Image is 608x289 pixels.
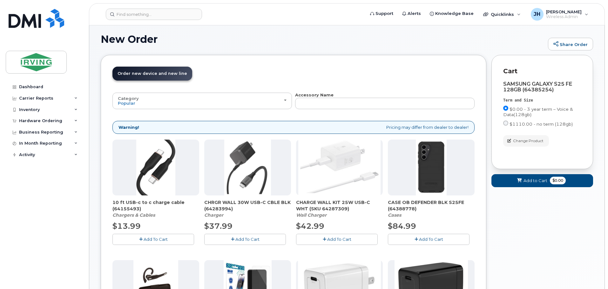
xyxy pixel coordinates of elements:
[503,81,581,93] div: SAMSUNG GALAXY S25 FE 128GB (64385254)
[112,121,475,134] div: Pricing may differ from dealer to dealer!
[388,199,475,212] span: CASE OB DEFENDER BLK S25FE (64388778)
[106,9,202,20] input: Find something...
[375,10,393,17] span: Support
[112,199,199,212] span: 10 ft USB-c to c charge cable (64155493)
[548,38,593,50] a: Share Order
[510,122,573,127] span: $1110.00 - no term (128gb)
[295,92,334,97] strong: Accessory Name
[526,8,593,21] div: Julie Hebert
[296,212,327,218] em: Wall Charger
[298,140,381,195] img: CHARGE_WALL_KIT_25W_USB-C_WHT.png
[224,140,271,195] img: chrgr_wall_30w_-_blk.png
[503,107,573,117] span: $0.00 - 3 year term – Voice & Data(128gb)
[118,124,139,130] strong: Warning!
[416,140,447,195] img: image-20250924-184623.png
[204,221,233,231] span: $37.99
[388,234,470,245] button: Add To Cart
[118,101,135,106] span: Popular
[204,199,291,218] div: CHRGR WALL 30W USB-C CBLE BLK (64283994)
[112,212,155,218] em: Chargers & Cables
[425,7,478,20] a: Knowledge Base
[112,221,141,231] span: $13.99
[479,8,525,21] div: Quicklinks
[296,199,383,212] span: CHARGE WALL KIT 25W USB-C WHT (SKU 64287309)
[204,212,223,218] em: Charger
[327,237,351,242] span: Add To Cart
[503,121,508,126] input: $1110.00 - no term (128gb)
[419,237,443,242] span: Add To Cart
[112,234,194,245] button: Add To Cart
[112,93,292,109] button: Category Popular
[503,135,549,146] button: Change Product
[388,199,475,218] div: CASE OB DEFENDER BLK S25FE (64388778)
[296,221,324,231] span: $42.99
[101,34,545,45] h1: New Order
[435,10,474,17] span: Knowledge Base
[235,237,260,242] span: Add To Cart
[388,221,416,231] span: $84.99
[491,174,593,187] button: Add to Cart $0.00
[388,212,401,218] em: Cases
[524,178,547,184] span: Add to Cart
[118,71,187,76] span: Order new device and new line
[144,237,168,242] span: Add To Cart
[534,10,540,18] span: JH
[503,98,581,103] div: Term and Size
[503,67,581,76] p: Cart
[118,96,139,101] span: Category
[513,138,544,144] span: Change Product
[503,106,508,111] input: $0.00 - 3 year term – Voice & Data(128gb)
[136,140,176,195] img: ACCUS210715h8yE8.jpg
[366,7,398,20] a: Support
[546,14,582,19] span: Wireless Admin
[204,234,286,245] button: Add To Cart
[296,234,378,245] button: Add To Cart
[546,9,582,14] span: [PERSON_NAME]
[408,10,421,17] span: Alerts
[204,199,291,212] span: CHRGR WALL 30W USB-C CBLE BLK (64283994)
[491,12,514,17] span: Quicklinks
[550,177,566,184] span: $0.00
[296,199,383,218] div: CHARGE WALL KIT 25W USB-C WHT (SKU 64287309)
[398,7,425,20] a: Alerts
[112,199,199,218] div: 10 ft USB-c to c charge cable (64155493)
